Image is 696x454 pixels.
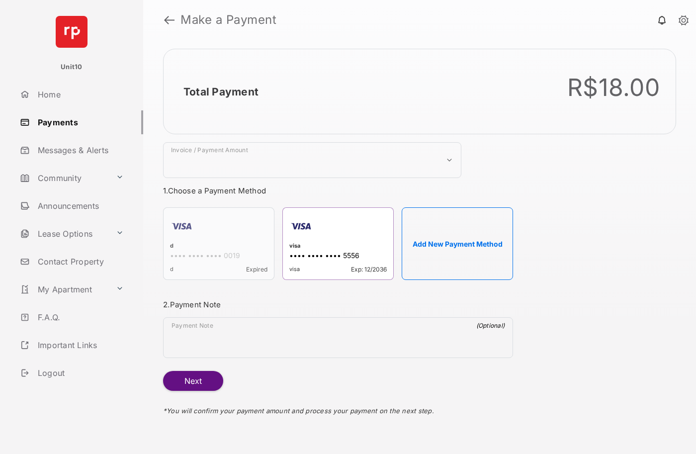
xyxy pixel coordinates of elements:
h2: Total Payment [183,86,259,98]
a: Payments [16,110,143,134]
a: Logout [16,361,143,385]
p: Unit10 [61,62,83,72]
div: •••• •••• •••• 0019 [170,251,267,262]
a: Announcements [16,194,143,218]
img: svg+xml;base64,PHN2ZyB4bWxucz0iaHR0cDovL3d3dy53My5vcmcvMjAwMC9zdmciIHdpZHRoPSI2NCIgaGVpZ2h0PSI2NC... [56,16,87,48]
a: Contact Property [16,250,143,273]
div: visa•••• •••• •••• 5556visaExp: 12/2036 [282,207,394,280]
a: Important Links [16,333,128,357]
button: Next [163,371,223,391]
strong: Make a Payment [180,14,276,26]
div: visa [289,242,387,251]
div: * You will confirm your payment amount and process your payment on the next step. [163,391,513,425]
button: Add New Payment Method [402,207,513,280]
span: d [170,266,174,273]
h3: 1. Choose a Payment Method [163,186,513,195]
h3: 2. Payment Note [163,300,513,309]
span: Expired [246,266,267,273]
div: d•••• •••• •••• 0019dExpired [163,207,274,280]
a: Messages & Alerts [16,138,143,162]
a: Lease Options [16,222,112,246]
div: •••• •••• •••• 5556 [289,251,387,262]
a: Community [16,166,112,190]
a: My Apartment [16,277,112,301]
span: visa [289,266,300,273]
a: Home [16,83,143,106]
span: Exp: 12/2036 [351,266,387,273]
div: d [170,242,267,251]
div: R$18.00 [567,73,660,102]
a: F.A.Q. [16,305,143,329]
